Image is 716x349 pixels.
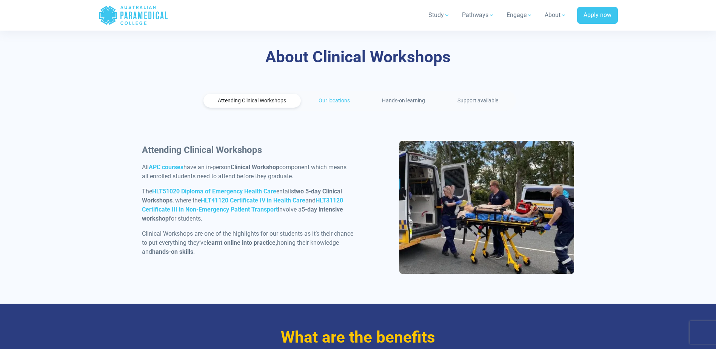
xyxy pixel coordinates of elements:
strong: learnt online into practice, [206,239,277,246]
a: HLT41120 Certificate IV in Health Care [201,197,305,204]
h3: About Clinical Workshops [137,48,579,67]
a: HLT31120 Certificate III in Non-Emergency Patient Transport [142,197,343,213]
a: Our locations [304,94,365,108]
strong: Attending Clinical Workshops [142,145,262,155]
p: All have an in-person component which means all enrolled students need to attend before they grad... [142,163,354,181]
a: Engage [502,5,537,26]
a: APC courses [149,164,183,171]
p: Clinical Workshops are one of the highlights for our students as it’s their chance to put everyth... [142,229,354,256]
p: The entails , where the and involve a for students. [142,187,354,223]
a: HLT51020 Diploma of Emergency Health Care [152,188,276,195]
h3: What are the benefits [137,328,579,347]
a: Pathways [457,5,499,26]
strong: hands-on skills [152,248,193,255]
strong: two 5-day Clinical Workshops [142,188,342,204]
strong: 5-day intensive workshop [142,206,343,222]
a: Australian Paramedical College [99,3,168,28]
a: Apply now [577,7,618,24]
strong: Clinical Workshop [231,164,279,171]
a: Support available [443,94,513,108]
a: Attending Clinical Workshops [203,94,301,108]
a: About [540,5,571,26]
a: Hands-on learning [368,94,440,108]
a: Study [424,5,454,26]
